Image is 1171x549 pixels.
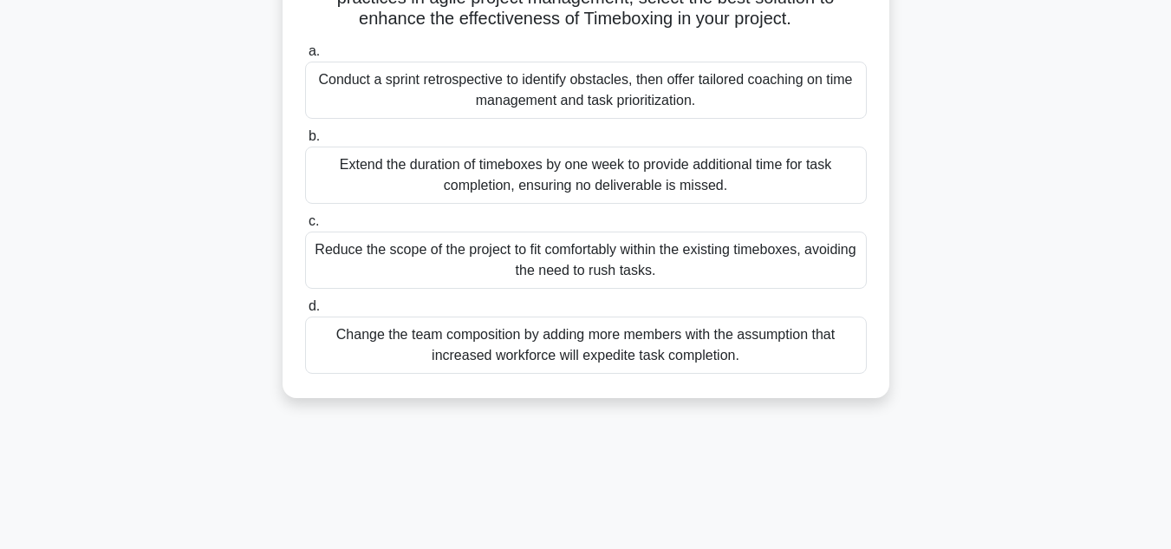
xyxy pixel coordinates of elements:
div: Reduce the scope of the project to fit comfortably within the existing timeboxes, avoiding the ne... [305,232,867,289]
div: Change the team composition by adding more members with the assumption that increased workforce w... [305,317,867,374]
span: c. [309,213,319,228]
span: a. [309,43,320,58]
span: d. [309,298,320,313]
span: b. [309,128,320,143]
div: Conduct a sprint retrospective to identify obstacles, then offer tailored coaching on time manage... [305,62,867,119]
div: Extend the duration of timeboxes by one week to provide additional time for task completion, ensu... [305,147,867,204]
